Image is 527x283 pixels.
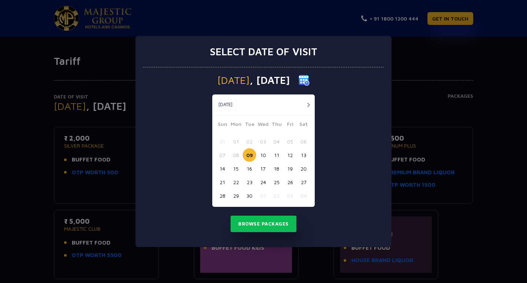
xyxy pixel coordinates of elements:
[270,162,283,175] button: 18
[283,162,297,175] button: 19
[297,135,310,148] button: 06
[270,189,283,202] button: 02
[229,135,243,148] button: 01
[210,45,317,58] h3: Select date of visit
[243,162,256,175] button: 16
[283,120,297,130] span: Fri
[256,162,270,175] button: 17
[256,175,270,189] button: 24
[216,162,229,175] button: 14
[243,135,256,148] button: 02
[283,148,297,162] button: 12
[256,120,270,130] span: Wed
[299,75,310,86] img: calender icon
[243,189,256,202] button: 30
[256,189,270,202] button: 01
[243,120,256,130] span: Tue
[270,148,283,162] button: 11
[229,162,243,175] button: 15
[270,120,283,130] span: Thu
[217,75,250,85] span: [DATE]
[297,175,310,189] button: 27
[270,175,283,189] button: 25
[256,135,270,148] button: 03
[283,175,297,189] button: 26
[283,189,297,202] button: 03
[283,135,297,148] button: 05
[231,216,296,232] button: Browse Packages
[216,135,229,148] button: 31
[297,120,310,130] span: Sat
[250,75,290,85] span: , [DATE]
[229,175,243,189] button: 22
[297,162,310,175] button: 20
[243,148,256,162] button: 09
[229,120,243,130] span: Mon
[297,189,310,202] button: 04
[214,99,236,110] button: [DATE]
[243,175,256,189] button: 23
[270,135,283,148] button: 04
[229,189,243,202] button: 29
[216,120,229,130] span: Sun
[256,148,270,162] button: 10
[216,148,229,162] button: 07
[229,148,243,162] button: 08
[297,148,310,162] button: 13
[216,175,229,189] button: 21
[216,189,229,202] button: 28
